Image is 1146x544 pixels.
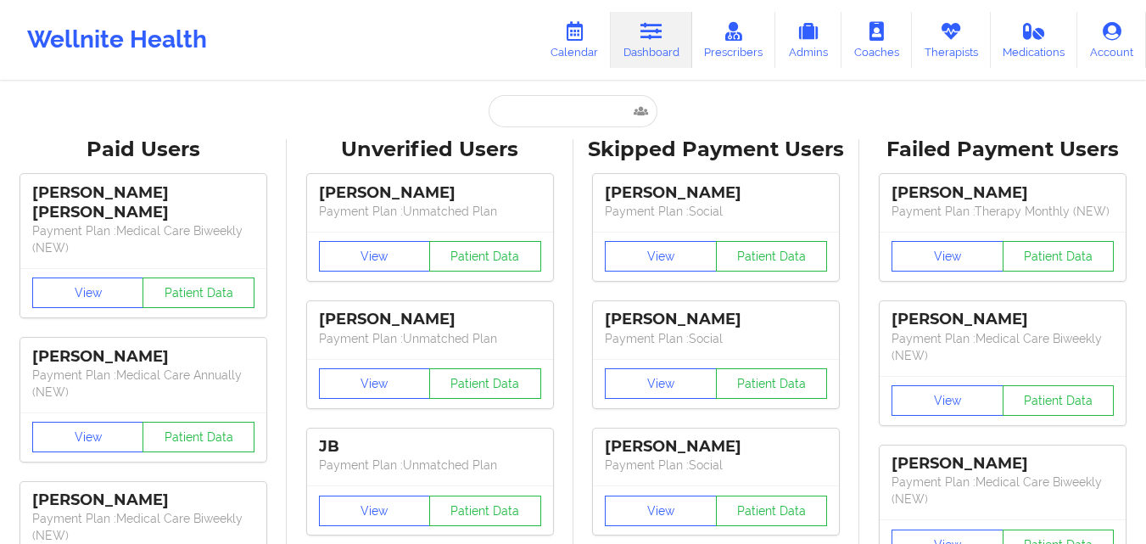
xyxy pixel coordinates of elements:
[319,437,541,457] div: JB
[991,12,1078,68] a: Medications
[429,241,541,272] button: Patient Data
[32,347,254,367] div: [PERSON_NAME]
[299,137,562,163] div: Unverified Users
[605,241,717,272] button: View
[319,310,541,329] div: [PERSON_NAME]
[32,278,144,308] button: View
[1003,385,1115,416] button: Patient Data
[611,12,692,68] a: Dashboard
[143,422,254,452] button: Patient Data
[692,12,776,68] a: Prescribers
[892,454,1114,474] div: [PERSON_NAME]
[12,137,275,163] div: Paid Users
[892,241,1003,272] button: View
[319,368,431,399] button: View
[841,12,912,68] a: Coaches
[605,330,827,347] p: Payment Plan : Social
[605,496,717,526] button: View
[319,241,431,272] button: View
[605,437,827,457] div: [PERSON_NAME]
[892,385,1003,416] button: View
[605,183,827,203] div: [PERSON_NAME]
[319,183,541,203] div: [PERSON_NAME]
[32,422,144,452] button: View
[32,491,254,510] div: [PERSON_NAME]
[871,137,1134,163] div: Failed Payment Users
[1077,12,1146,68] a: Account
[32,222,254,256] p: Payment Plan : Medical Care Biweekly (NEW)
[912,12,991,68] a: Therapists
[892,183,1114,203] div: [PERSON_NAME]
[716,241,828,272] button: Patient Data
[716,496,828,526] button: Patient Data
[32,183,254,222] div: [PERSON_NAME] [PERSON_NAME]
[319,457,541,474] p: Payment Plan : Unmatched Plan
[716,368,828,399] button: Patient Data
[605,457,827,474] p: Payment Plan : Social
[605,203,827,220] p: Payment Plan : Social
[538,12,611,68] a: Calendar
[892,474,1114,508] p: Payment Plan : Medical Care Biweekly (NEW)
[585,137,848,163] div: Skipped Payment Users
[605,310,827,329] div: [PERSON_NAME]
[1003,241,1115,272] button: Patient Data
[319,203,541,220] p: Payment Plan : Unmatched Plan
[429,496,541,526] button: Patient Data
[892,203,1114,220] p: Payment Plan : Therapy Monthly (NEW)
[429,368,541,399] button: Patient Data
[32,510,254,544] p: Payment Plan : Medical Care Biweekly (NEW)
[143,278,254,308] button: Patient Data
[605,368,717,399] button: View
[775,12,841,68] a: Admins
[32,367,254,401] p: Payment Plan : Medical Care Annually (NEW)
[319,330,541,347] p: Payment Plan : Unmatched Plan
[892,330,1114,364] p: Payment Plan : Medical Care Biweekly (NEW)
[319,496,431,526] button: View
[892,310,1114,329] div: [PERSON_NAME]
